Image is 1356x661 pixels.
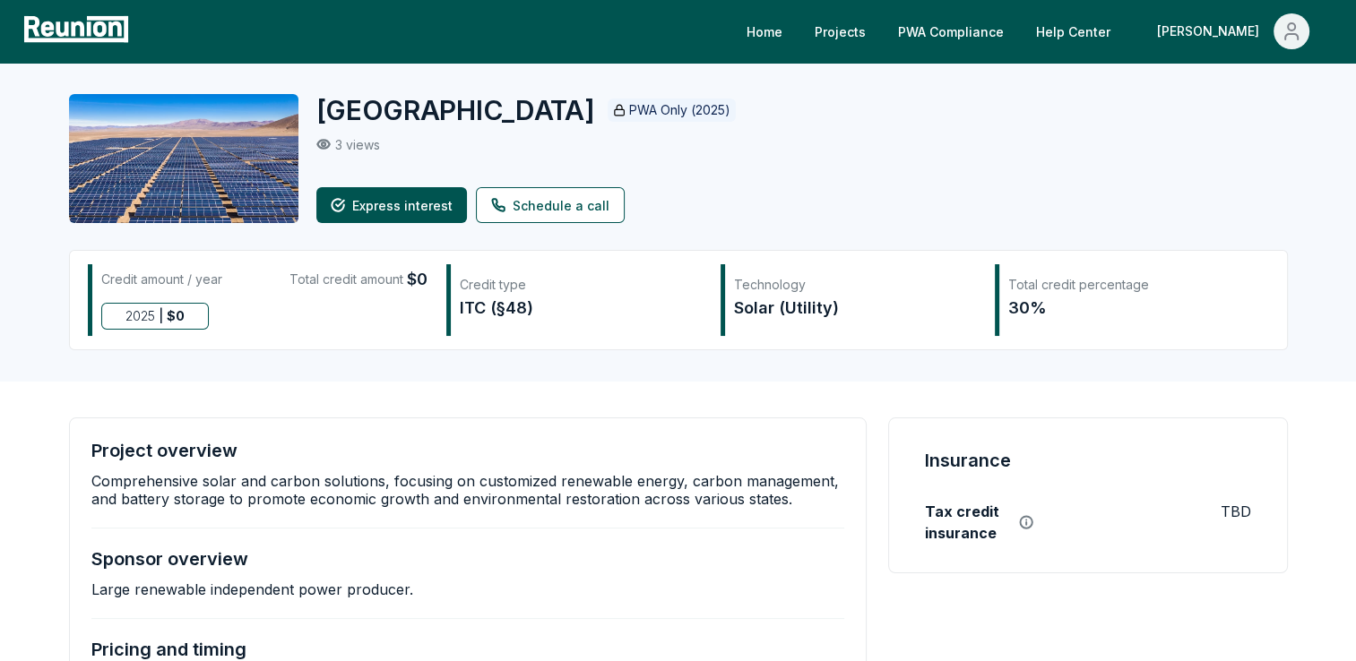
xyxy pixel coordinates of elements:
[316,187,467,223] button: Express interest
[125,304,155,329] span: 2025
[734,296,976,321] div: Solar (Utility)
[460,276,702,294] div: Credit type
[1143,13,1324,49] button: [PERSON_NAME]
[1008,296,1250,321] div: 30%
[734,276,976,294] div: Technology
[476,187,625,223] a: Schedule a call
[101,267,222,292] div: Credit amount / year
[732,13,797,49] a: Home
[1022,13,1125,49] a: Help Center
[1221,501,1251,522] p: TBD
[91,440,238,461] h4: Project overview
[1157,13,1266,49] div: [PERSON_NAME]
[289,267,428,292] div: Total credit amount
[335,137,380,152] p: 3 views
[884,13,1018,49] a: PWA Compliance
[91,639,246,660] h4: Pricing and timing
[91,472,845,508] p: Comprehensive solar and carbon solutions, focusing on customized renewable energy, carbon managem...
[1008,276,1250,294] div: Total credit percentage
[167,304,185,329] span: $ 0
[316,94,595,126] h2: [GEOGRAPHIC_DATA]
[407,267,428,292] span: $0
[925,447,1011,474] h4: Insurance
[800,13,880,49] a: Projects
[732,13,1338,49] nav: Main
[91,580,413,598] p: Large renewable independent power producer.
[629,101,730,119] p: PWA Only (2025)
[925,501,1008,544] label: Tax credit insurance
[69,94,298,223] img: Moore County
[91,548,248,570] h4: Sponsor overview
[460,296,702,321] div: ITC (§48)
[159,304,163,329] span: |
